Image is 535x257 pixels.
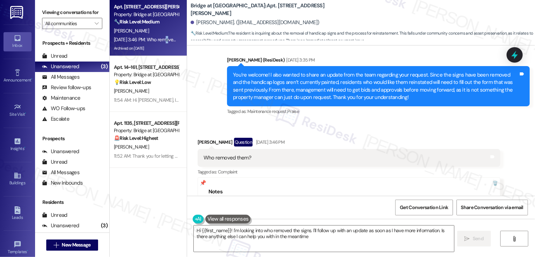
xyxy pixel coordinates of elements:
span: • [31,77,32,81]
div: 11:52 AM: Thank you for letting me know, [PERSON_NAME]. I’ll also notify the office about this in... [114,153,504,159]
div: checking ---- From automated-surveys-apartment_management_pros-[PERSON_NAME].[PERSON_NAME]@apartm... [208,195,489,241]
div: Unanswered [42,63,79,70]
div: You’re welcome! I also wanted to share an update from the team regarding your request. Since the ... [233,71,519,101]
span: : The resident is inquiring about the removal of handicap signs and the process for reinstatement... [191,30,535,45]
textarea: Hi {{first_name}}! I'm looking into who removed the signs. I'll follow up with an update as soon ... [194,226,454,252]
input: All communities [45,18,91,29]
strong: 🔧 Risk Level: Medium [191,30,228,36]
div: Question [234,138,253,147]
button: Send [457,231,491,247]
div: Apt. 14~161, [STREET_ADDRESS] [114,64,179,71]
div: Unread [42,158,67,166]
div: [PERSON_NAME]. ([EMAIL_ADDRESS][DOMAIN_NAME]) [191,19,320,26]
div: Unanswered [42,148,79,155]
div: (3) [99,61,109,72]
i:  [95,21,98,26]
strong: 💡 Risk Level: Low [114,79,151,85]
span: • [24,145,25,150]
strong: 🔧 Risk Level: Medium [114,19,159,25]
img: ResiDesk Logo [10,6,25,19]
span: [PERSON_NAME] [114,88,149,94]
div: Tagged as: [198,167,500,177]
strong: 🚨 Risk Level: Highest [114,135,158,141]
button: Get Conversation Link [395,200,453,215]
div: [PERSON_NAME] [198,138,500,149]
i:  [465,236,470,242]
span: Get Conversation Link [400,204,448,211]
div: [DATE] 3:46 PM [254,138,284,146]
div: Prospects [35,135,109,142]
label: Viewing conversations for [42,7,102,18]
div: Maintenance [42,94,81,102]
span: Send [473,235,483,242]
div: Property: Bridge at [GEOGRAPHIC_DATA] [114,127,179,134]
div: [PERSON_NAME] (ResiDesk) [227,56,530,66]
b: Bridge at [GEOGRAPHIC_DATA]: Apt. [STREET_ADDRESS][PERSON_NAME] [191,2,331,17]
span: [PERSON_NAME] [114,144,149,150]
span: Praise [287,108,299,114]
span: • [27,248,28,253]
button: New Message [46,240,98,251]
i:  [512,236,517,242]
a: Insights • [4,135,32,154]
span: Complaint [218,169,238,175]
div: New Inbounds [42,179,83,187]
div: Residents [35,199,109,206]
i:  [54,242,59,248]
span: Maintenance request , [247,108,287,114]
a: Buildings [4,170,32,188]
div: Unanswered [42,222,79,229]
div: Archived on [DATE] [113,44,179,53]
div: All Messages [42,73,80,81]
div: WO Follow-ups [42,105,85,112]
div: Who removed them? [204,154,251,162]
div: 11:54 AM: Hi [PERSON_NAME], I understand that the pest control service was not completed to your ... [114,97,471,103]
div: [DATE] 3:46 PM: Who removed them? [114,36,190,43]
div: Escalate [42,115,69,123]
div: (3) [99,220,109,231]
a: Inbox [4,32,32,51]
div: All Messages [42,169,80,176]
div: Unread [42,52,67,60]
div: Tagged as: [227,106,530,116]
span: • [25,111,26,116]
span: New Message [62,241,90,249]
div: Unread [42,212,67,219]
div: Property: Bridge at [GEOGRAPHIC_DATA] [114,11,179,18]
div: Prospects + Residents [35,40,109,47]
b: Notes [208,188,222,195]
span: [PERSON_NAME] [114,28,149,34]
div: Property: Bridge at [GEOGRAPHIC_DATA] [114,71,179,78]
button: Share Conversation via email [457,200,528,215]
div: [DATE] 3:35 PM [285,56,315,64]
div: Apt. 1135, [STREET_ADDRESS][PERSON_NAME] [114,120,179,127]
span: Share Conversation via email [461,204,523,211]
a: Leads [4,204,32,223]
div: Review follow-ups [42,84,91,91]
a: Site Visit • [4,101,32,120]
div: Apt. [STREET_ADDRESS][PERSON_NAME] [114,3,179,10]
